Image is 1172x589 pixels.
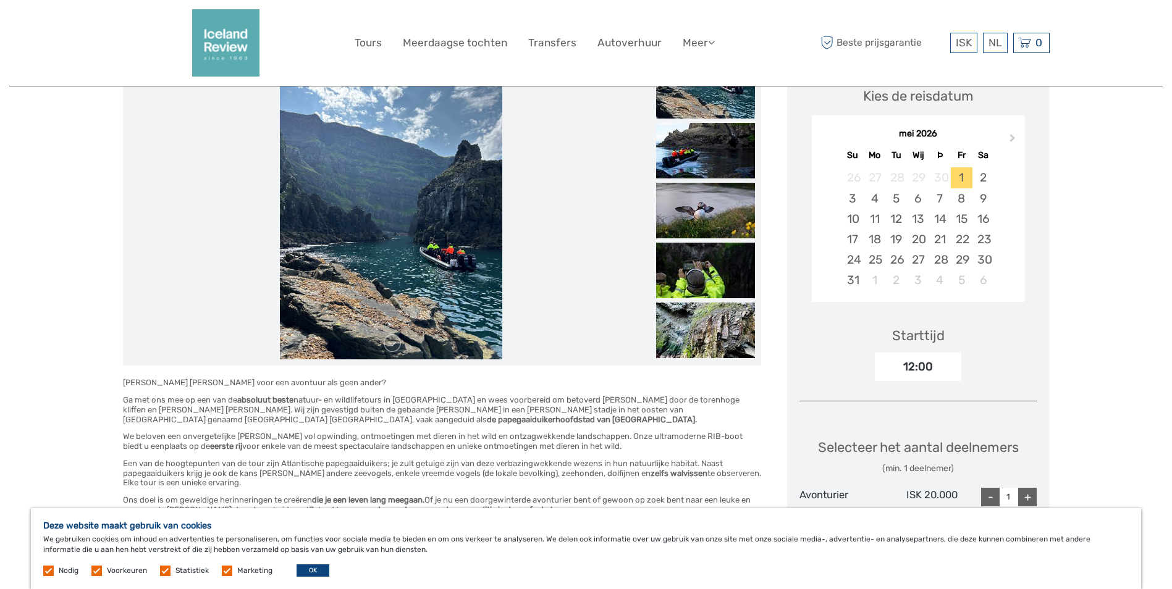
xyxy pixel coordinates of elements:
[956,36,972,49] span: ISK
[951,209,972,229] div: Kies vrijdag 15 mei 2026
[875,353,961,381] div: 12:00
[951,229,972,249] div: Kies vrijdag 22 mei 2026
[929,270,951,290] div: Kies donderdag 4 juni 2026
[656,183,755,238] img: 839b6689ce314e5c91d0055f5b49e6b5_slider_thumbnail.jpeg
[487,415,697,424] strong: de papegaaiduikerhoofdstad van [GEOGRAPHIC_DATA].
[885,209,907,229] div: Kies dinsdag 12 mei 2026
[818,439,1019,456] font: Selecteer het aantal deelnemers
[951,167,972,188] div: Kies vrijdag 1 mei 2026
[907,167,929,188] div: Niet beschikbaar Woensdag, April 29th, 2026
[972,229,994,249] div: Kies zaterdag 23 mei 2026
[142,19,157,34] button: Open de LiveChat-chatwidget
[907,249,929,270] div: Kies Woensdag, mei 27th, 2026
[280,63,502,359] img: e2f4ce4a1b1c4ec9820877f699033955_main_slider.jpeg
[683,36,708,49] font: Meer
[123,378,386,387] span: [PERSON_NAME] [PERSON_NAME] voor een avontuur als geen ander?
[972,209,994,229] div: Kies zaterdag 16 mei 2026
[312,495,424,504] strong: die je een leven lang meegaan.
[885,229,907,249] div: Kies Dinsdag, mei 19th, 2026
[107,566,147,576] label: Voorkeuren
[907,229,929,249] div: Kies Woensdag, mei 20th, 2026
[656,303,755,358] img: 093b407fe8f044a38372b28ab78d070e_slider_thumbnail.jpeg
[837,36,922,49] font: Beste prijsgarantie
[972,270,994,290] div: Kies zaterdag 6 juni 2026
[403,34,507,52] a: Meerdaagse tochten
[242,441,622,451] span: voor enkele van de meest spectaculaire landschappen en unieke ontmoetingen met dieren in het wild.
[123,469,761,488] span: . Elke tour is een unieke ervaring.
[907,188,929,209] div: Kies Woensdag, mei 6th, 2026
[355,34,382,52] a: Tours
[879,488,958,506] div: ISK 20.000
[929,188,951,209] div: Kies Donderdag, mei 7th, 2026
[237,566,272,576] label: Marketing
[972,188,994,209] div: Kies zaterdag 9 mei 2026
[951,270,972,290] div: Kies vrijdag 5 juni 2026
[929,229,951,249] div: Kies donderdag 21 mei 2026
[972,249,994,270] div: Kies zaterdag 30 mei 2026
[864,147,885,164] div: Mo
[863,86,974,106] div: Kies de reisdatum
[799,488,879,506] div: Avonturier
[951,147,972,164] div: Fr
[43,535,1090,554] font: We gebruiken cookies om inhoud en advertenties te personaliseren, om functies voor sociale media ...
[818,462,1019,475] div: (min. 1 deelnemer)
[842,167,864,188] div: Niet beschikbaar op zondag 26 april 2026
[123,395,740,424] span: natuur- en wildlifetours in [GEOGRAPHIC_DATA] en wees voorbereid om betoverd [PERSON_NAME] door d...
[885,249,907,270] div: Kies Dinsdag, mei 26th, 2026
[864,249,885,270] div: Kies Maandag, mei 25th, 2026
[656,243,755,298] img: 7401133a775047bc911cedfa68aa45df_slider_thumbnail.jpeg
[237,395,293,404] strong: absoluut beste
[885,167,907,188] div: Niet beschikbaar Dinsdag, April 28th, 2026
[842,249,864,270] div: Kies zondag 24 mei 2026
[59,566,78,576] label: Nodig
[842,147,864,164] div: Su
[981,488,1000,506] div: -
[885,188,907,209] div: Kies dinsdag 5 mei 2026
[651,469,707,478] strong: zelfs walvissen
[43,520,1129,531] h5: Deze website maakt gebruik van cookies
[17,22,140,31] p: We zijn nu weg. Kom later nog eens terug!
[123,459,761,488] h6: te observeren
[597,34,662,52] a: Autoverhuur
[1004,131,1024,151] button: Volgende maand
[528,34,576,52] a: Transfers
[972,167,994,188] div: Kies zaterdag 2 mei 2026
[929,167,951,188] div: Niet beschikbaar Donderdag, April 30th, 2026
[951,249,972,270] div: Kies vrijdag 29 mei 2026
[864,167,885,188] div: Niet beschikbaar Maandag, April 27th, 2026
[907,270,929,290] div: Kies Woensdag 3 juni 2026
[123,395,237,404] span: Ga met ons mee op een van de
[123,432,743,451] span: We beloven een onvergetelijke [PERSON_NAME] vol opwinding, ontmoetingen met dieren in het wild en...
[376,505,575,514] strong: deze natuur- en natuurexpeditie is de perfecte keuze.
[885,147,907,164] div: Tu
[656,63,755,119] img: e2f4ce4a1b1c4ec9820877f699033955_slider_thumbnail.jpeg
[864,229,885,249] div: Kies Maandag, mei 18th, 2026
[816,167,1021,290] div: maand 2026-05
[123,432,761,451] h6: plaats op de
[842,188,864,209] div: Kies zondag 3 mei 2026
[929,209,951,229] div: Kies Donderdag, mei 14th, 2026
[907,209,929,229] div: Kies Woensdag, mei 13th, 2026
[1034,36,1044,49] span: 0
[885,270,907,290] div: Kies dinsdag 2 juni 2026
[123,495,751,514] span: Of je nu een doorgewinterde avonturier bent of gewoon op zoek bent naar een leuke en spannende [P...
[989,36,1002,49] font: NL
[842,209,864,229] div: Kies Zondag, mei 10th, 2026
[951,188,972,209] div: Kies vrijdag 8 mei 2026
[123,459,723,478] span: Een van de hoogtepunten van de tour zijn Atlantische papegaaiduikers; je zult getuige zijn van de...
[929,147,951,164] div: Þ
[210,441,242,451] strong: eerste rij
[864,270,885,290] div: Kies maandag 1 juni 2026
[1018,488,1037,506] div: +
[656,123,755,178] img: 7db5cf58c7544f5dace8c65e7f29732b_slider_thumbnail.jpeg
[842,270,864,290] div: Kies zondag 31 mei 2026
[864,188,885,209] div: Kies Maandag 4 mei 2026
[297,564,329,577] button: OK
[929,249,951,270] div: Kies Donderdag, mei 28th, 2026
[907,147,929,164] div: Wij
[192,9,259,77] img: 2352-2242c590-57d0-4cbf-9375-f685811e12ac_logo_big.png
[812,128,1025,141] div: mei 2026
[842,229,864,249] div: Kies zondag 17 mei 2026
[175,566,209,576] label: Statistiek
[864,209,885,229] div: Kies Maandag 11 mei 2026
